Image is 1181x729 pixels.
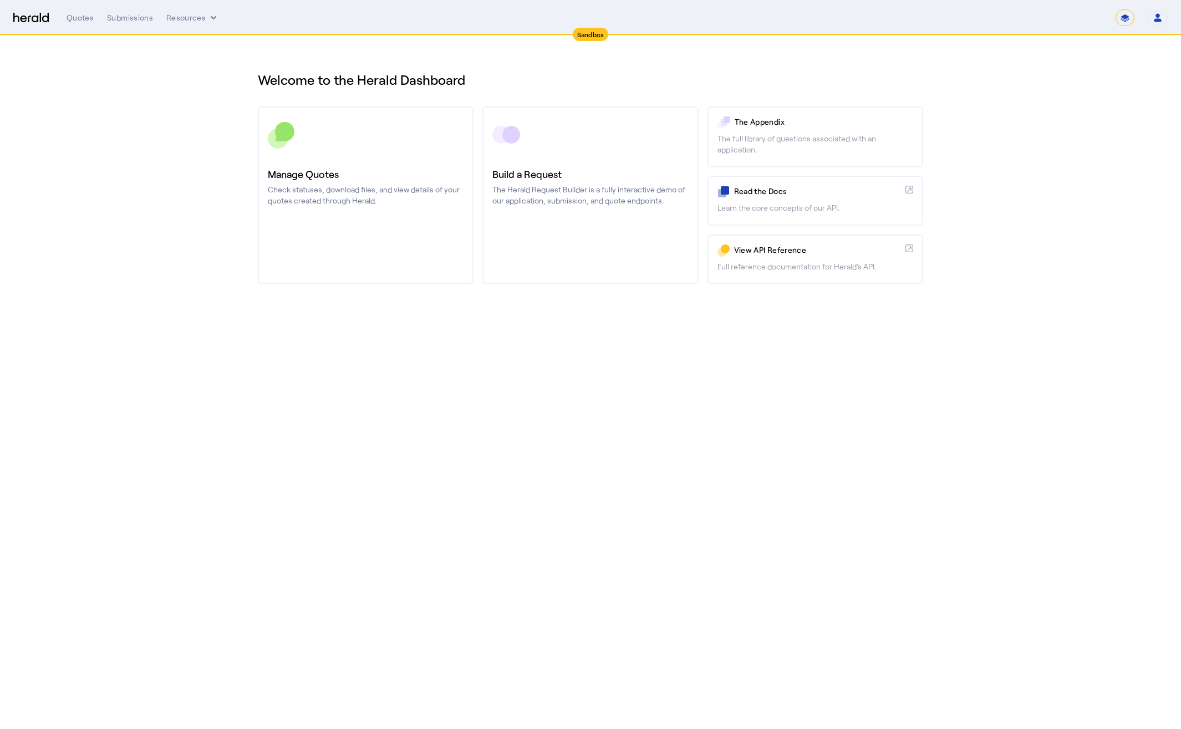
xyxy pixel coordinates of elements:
[166,12,219,23] button: Resources dropdown menu
[258,106,474,284] a: Manage QuotesCheck statuses, download files, and view details of your quotes created through Herald.
[482,106,698,284] a: Build a RequestThe Herald Request Builder is a fully interactive demo of our application, submiss...
[707,176,923,225] a: Read the DocsLearn the core concepts of our API.
[268,166,464,182] h3: Manage Quotes
[13,13,49,23] img: Herald Logo
[492,184,688,206] p: The Herald Request Builder is a fully interactive demo of our application, submission, and quote ...
[492,166,688,182] h3: Build a Request
[67,12,94,23] div: Quotes
[734,186,901,197] p: Read the Docs
[735,116,913,128] p: The Appendix
[573,28,609,41] div: Sandbox
[707,106,923,167] a: The AppendixThe full library of questions associated with an application.
[717,133,913,155] p: The full library of questions associated with an application.
[717,202,913,213] p: Learn the core concepts of our API.
[734,244,901,256] p: View API Reference
[268,184,464,206] p: Check statuses, download files, and view details of your quotes created through Herald.
[258,71,923,89] h1: Welcome to the Herald Dashboard
[707,234,923,284] a: View API ReferenceFull reference documentation for Herald's API.
[717,261,913,272] p: Full reference documentation for Herald's API.
[107,12,153,23] div: Submissions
